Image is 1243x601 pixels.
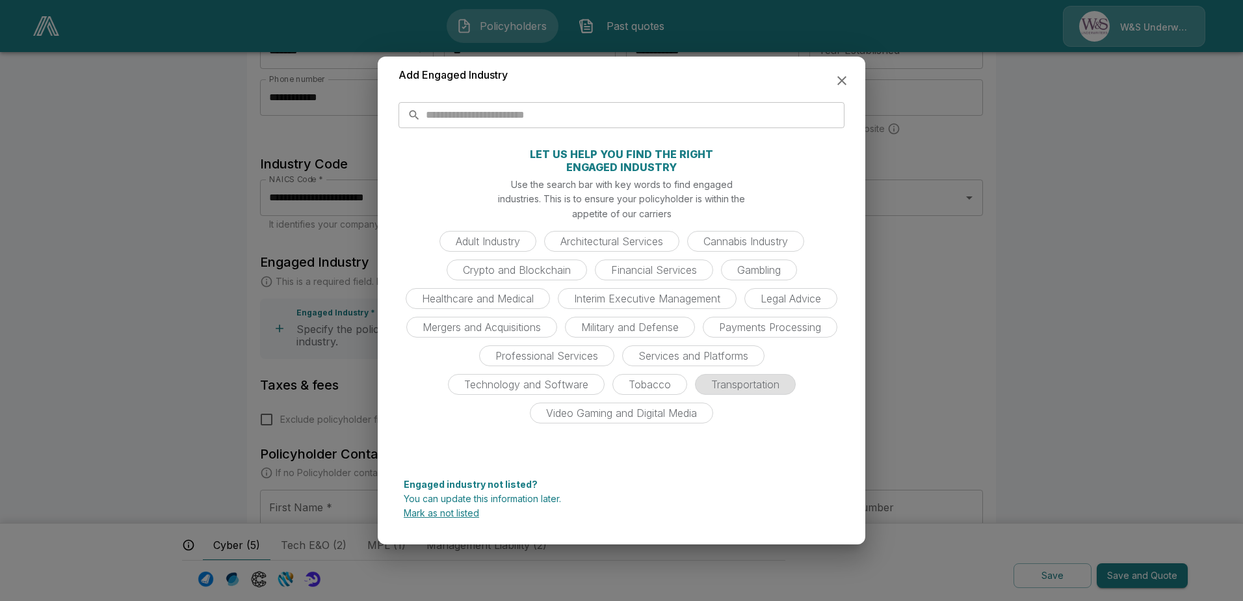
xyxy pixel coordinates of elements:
div: Technology and Software [448,374,605,395]
div: Services and Platforms [622,345,765,366]
div: Mergers and Acquisitions [406,317,557,338]
div: Military and Defense [565,317,695,338]
span: Transportation [703,378,787,391]
div: Adult Industry [439,231,536,252]
p: LET US HELP YOU FIND THE RIGHT [530,149,713,159]
div: Healthcare and Medical [406,288,550,309]
span: Cannabis Industry [696,235,796,248]
p: industries. This is to ensure your policyholder is within the [498,192,745,206]
div: Financial Services [595,260,713,280]
p: appetite of our carriers [572,207,672,220]
div: Payments Processing [703,317,837,338]
div: Tobacco [612,374,687,395]
div: Legal Advice [744,288,837,309]
span: Crypto and Blockchain [455,263,579,276]
span: Adult Industry [448,235,528,248]
span: Gambling [729,263,789,276]
span: Healthcare and Medical [414,292,542,305]
span: Video Gaming and Digital Media [538,407,705,420]
span: Professional Services [488,349,606,362]
span: Payments Processing [711,321,829,334]
p: ENGAGED INDUSTRY [566,162,677,172]
div: Video Gaming and Digital Media [530,403,713,423]
div: Professional Services [479,345,614,366]
p: You can update this information later. [404,494,839,503]
div: Transportation [695,374,796,395]
div: Crypto and Blockchain [447,260,587,280]
p: Mark as not listed [404,509,839,518]
span: Technology and Software [456,378,596,391]
p: Use the search bar with key words to find engaged [511,178,733,191]
div: Cannabis Industry [687,231,804,252]
span: Military and Defense [573,321,687,334]
span: Legal Advice [753,292,829,305]
span: Tobacco [621,378,679,391]
p: Engaged industry not listed? [404,480,839,489]
span: Financial Services [603,263,705,276]
div: Interim Executive Management [558,288,737,309]
div: Architectural Services [544,231,679,252]
h6: Add Engaged Industry [399,67,508,84]
span: Architectural Services [553,235,671,248]
span: Services and Platforms [631,349,756,362]
span: Mergers and Acquisitions [415,321,549,334]
div: Gambling [721,260,797,280]
span: Interim Executive Management [566,292,728,305]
